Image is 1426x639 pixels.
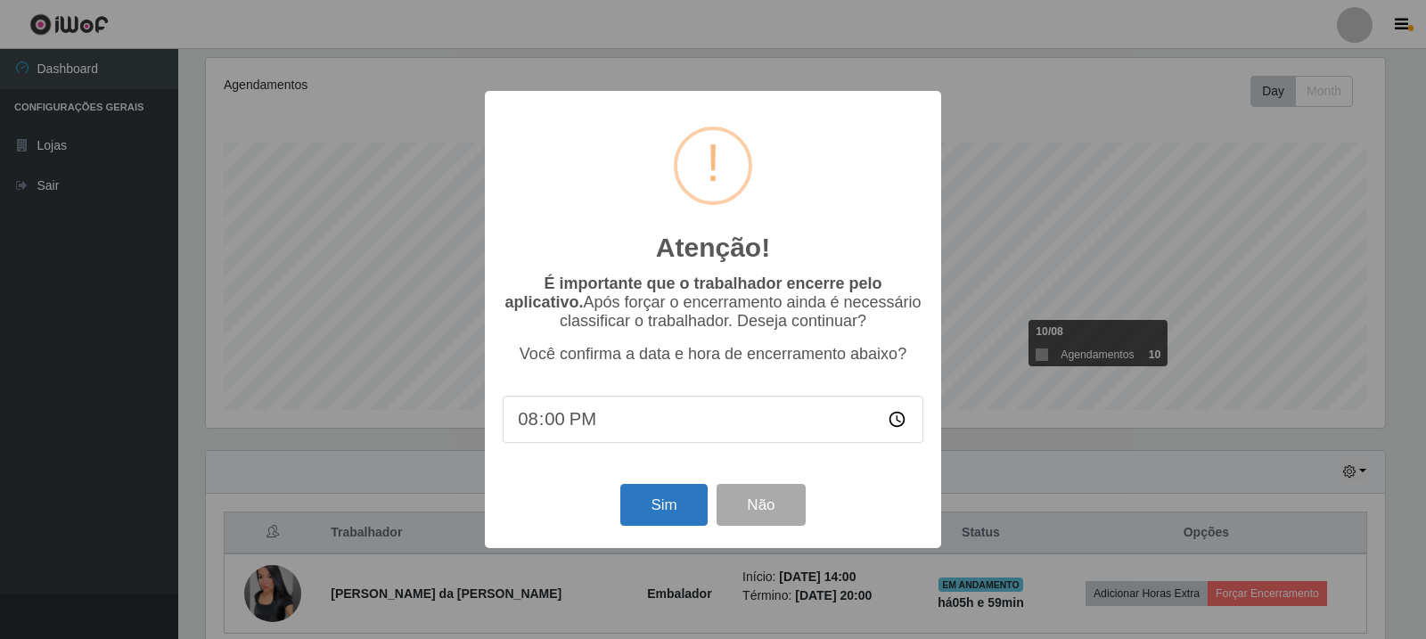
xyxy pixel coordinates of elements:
[620,484,707,526] button: Sim
[717,484,805,526] button: Não
[504,274,881,311] b: É importante que o trabalhador encerre pelo aplicativo.
[656,232,770,264] h2: Atenção!
[503,274,923,331] p: Após forçar o encerramento ainda é necessário classificar o trabalhador. Deseja continuar?
[503,345,923,364] p: Você confirma a data e hora de encerramento abaixo?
